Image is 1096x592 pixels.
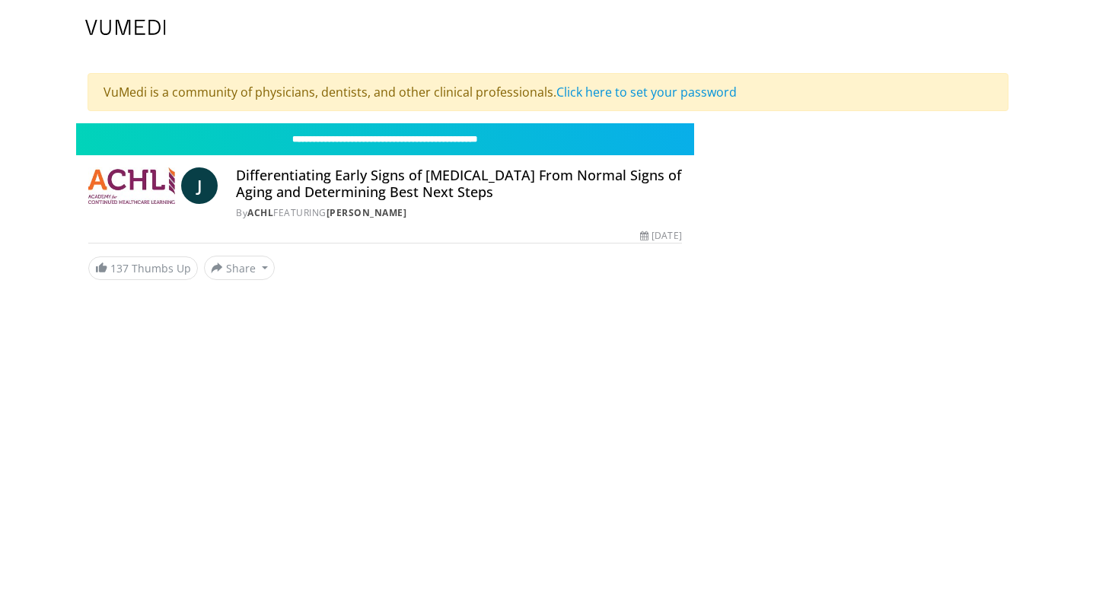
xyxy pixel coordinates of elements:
div: VuMedi is a community of physicians, dentists, and other clinical professionals. [88,73,1008,111]
div: [DATE] [640,229,681,243]
h4: Differentiating Early Signs of [MEDICAL_DATA] From Normal Signs of Aging and Determining Best Nex... [236,167,681,200]
img: VuMedi Logo [85,20,166,35]
button: Share [204,256,275,280]
span: 137 [110,261,129,275]
a: [PERSON_NAME] [327,206,407,219]
a: Click here to set your password [556,84,737,100]
img: ACHL [88,167,175,204]
a: 137 Thumbs Up [88,256,198,280]
a: J [181,167,218,204]
a: ACHL [247,206,273,219]
div: By FEATURING [236,206,681,220]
